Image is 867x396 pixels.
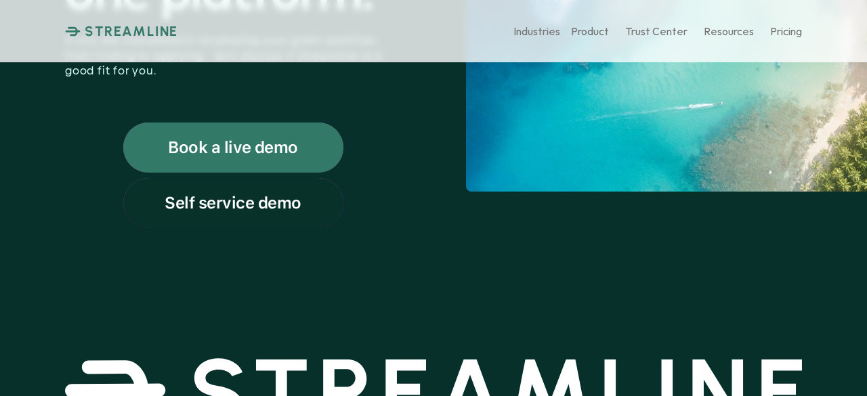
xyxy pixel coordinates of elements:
a: Pricing [770,20,802,43]
p: Pricing [770,24,802,37]
p: Industries [513,24,560,37]
a: STREAMLINE [65,23,178,39]
a: Resources [704,20,754,43]
p: Resources [704,24,754,37]
p: Product [571,24,609,37]
p: Book a live demo [168,139,297,156]
a: Book a live demo [123,123,343,173]
p: STREAMLINE [85,23,178,39]
a: Trust Center [625,20,688,43]
a: Self service demo [123,178,343,228]
p: Self service demo [165,194,301,212]
p: Trust Center [625,24,688,37]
